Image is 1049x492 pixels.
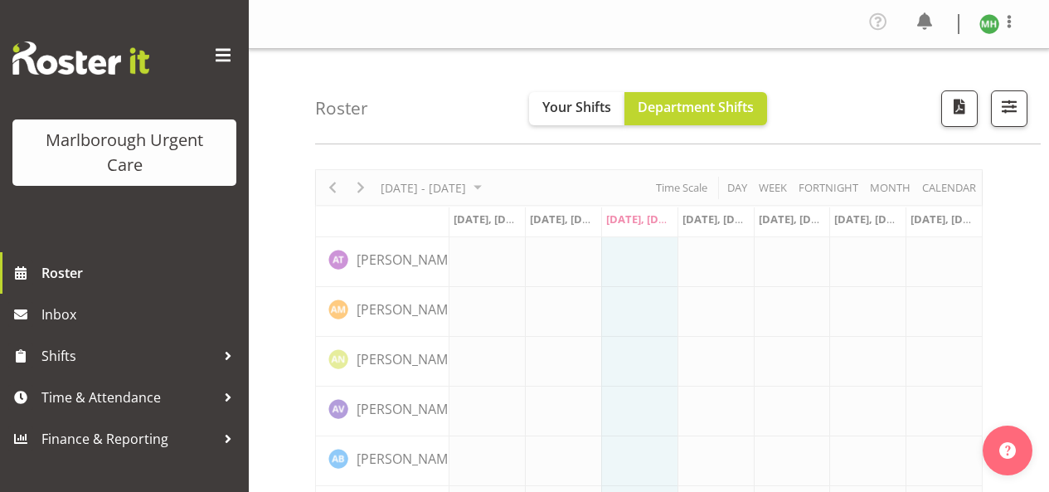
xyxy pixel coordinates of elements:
[41,426,216,451] span: Finance & Reporting
[41,261,240,285] span: Roster
[991,90,1027,127] button: Filter Shifts
[624,92,767,125] button: Department Shifts
[41,343,216,368] span: Shifts
[941,90,978,127] button: Download a PDF of the roster according to the set date range.
[542,98,611,116] span: Your Shifts
[41,385,216,410] span: Time & Attendance
[999,442,1016,459] img: help-xxl-2.png
[29,128,220,178] div: Marlborough Urgent Care
[41,302,240,327] span: Inbox
[12,41,149,75] img: Rosterit website logo
[529,92,624,125] button: Your Shifts
[315,99,368,118] h4: Roster
[979,14,999,34] img: marisa-hoogenboom11845.jpg
[638,98,754,116] span: Department Shifts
